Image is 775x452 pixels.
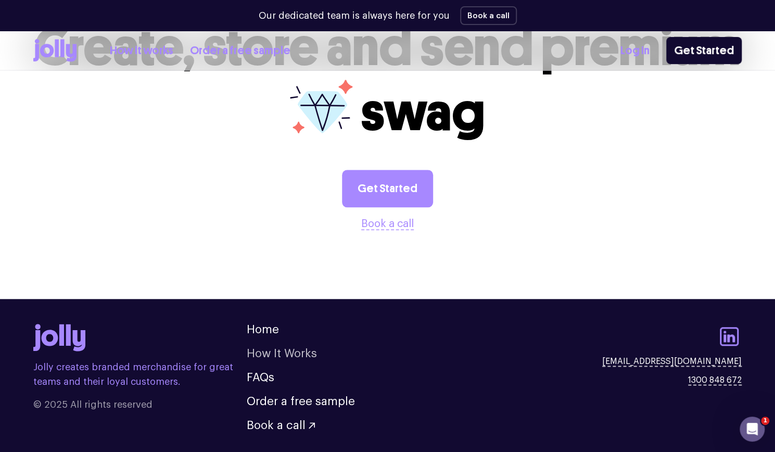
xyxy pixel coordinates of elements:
[740,417,765,442] iframe: Intercom live chat
[247,348,317,359] a: How It Works
[342,170,433,207] a: Get Started
[620,42,650,59] a: Log In
[361,81,485,144] span: swag
[761,417,769,425] span: 1
[602,355,742,368] a: [EMAIL_ADDRESS][DOMAIN_NAME]
[247,324,279,335] a: Home
[247,396,355,407] a: Order a free sample
[361,216,414,232] button: Book a call
[688,374,742,386] a: 1300 848 672
[110,42,173,59] a: How it works
[190,42,290,59] a: Order a free sample
[34,16,741,79] span: Create, store and send premium
[33,397,247,412] span: © 2025 All rights reserved
[259,9,450,23] p: Our dedicated team is always here for you
[247,420,315,431] button: Book a call
[247,372,274,383] a: FAQs
[247,420,306,431] span: Book a call
[33,360,247,389] p: Jolly creates branded merchandise for great teams and their loyal customers.
[460,6,517,25] button: Book a call
[666,37,742,64] a: Get Started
